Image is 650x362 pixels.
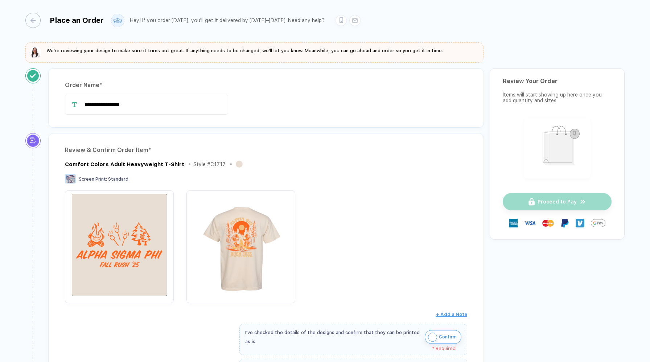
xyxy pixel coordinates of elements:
button: iconConfirm [425,330,461,344]
img: shopping_bag.png [527,121,587,174]
div: Comfort Colors Adult Heavyweight T-Shirt [65,161,184,168]
div: * Required [245,346,456,351]
img: Paypal [560,219,569,227]
div: Hey! If you order [DATE], you'll get it delivered by [DATE]–[DATE]. Need any help? [130,17,325,24]
span: Screen Print : [79,177,107,182]
img: express [509,219,518,227]
img: 48552265-1ccf-48b3-b37a-fe08d439bf22_design_front_1748496679913.jpg [69,194,170,296]
span: Standard [108,177,128,182]
img: icon [428,333,437,342]
div: I've checked the details of the designs and confirm that they can be printed as is. [245,328,421,346]
div: Order Name [65,79,467,91]
img: sophie [30,47,41,58]
img: user profile [111,14,124,27]
div: Review & Confirm Order Item [65,144,467,156]
span: Confirm [439,331,457,343]
img: master-card [542,217,554,229]
div: Place an Order [50,16,104,25]
img: Screen Print [65,174,76,184]
span: + Add a Note [436,312,467,317]
div: Review Your Order [503,78,612,85]
button: We're reviewing your design to make sure it turns out great. If anything needs to be changed, we'... [30,47,443,58]
div: Style # C1717 [193,161,226,167]
button: + Add a Note [436,309,467,320]
img: visa [524,217,536,229]
img: GPay [591,216,605,230]
div: Items will start showing up here once you add quantity and sizes. [503,92,612,103]
span: We're reviewing your design to make sure it turns out great. If anything needs to be changed, we'... [46,48,443,53]
img: 48552265-1ccf-48b3-b37a-fe08d439bf22_nt_back_1748496679910.jpg [190,194,292,296]
img: Venmo [576,219,584,227]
